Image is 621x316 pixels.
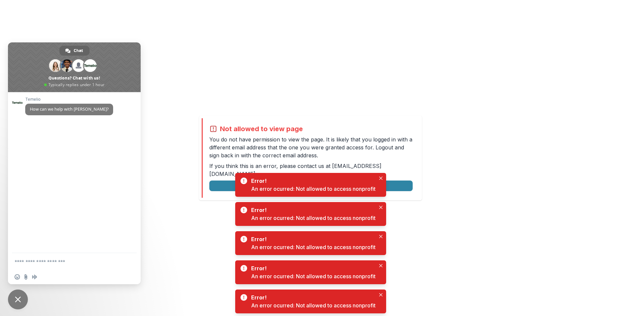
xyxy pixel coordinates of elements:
[251,301,376,309] div: An error ocurred: Not allowed to access nonprofit
[220,125,303,133] h2: Not allowed to view page
[15,274,20,280] span: Insert an emoji
[251,243,376,251] div: An error ocurred: Not allowed to access nonprofit
[209,181,413,191] button: Logout
[15,253,121,270] textarea: Compose your message...
[251,214,376,222] div: An error ocurred: Not allowed to access nonprofit
[25,97,113,102] span: Temelio
[377,262,385,270] button: Close
[59,46,90,56] a: Chat
[23,274,29,280] span: Send a file
[251,293,373,301] div: Error!
[251,264,373,272] div: Error!
[377,291,385,299] button: Close
[251,185,376,193] div: An error ocurred: Not allowed to access nonprofit
[8,290,28,309] a: Close chat
[251,272,376,280] div: An error ocurred: Not allowed to access nonprofit
[74,46,83,56] span: Chat
[251,235,373,243] div: Error!
[30,106,108,112] span: How can we help with [PERSON_NAME]?
[209,135,413,159] p: You do not have permission to view the page. It is likely that you logged in with a different ema...
[209,162,413,178] p: If you think this is an error, please contact us at .
[251,177,373,185] div: Error!
[377,174,385,182] button: Close
[251,206,373,214] div: Error!
[32,274,37,280] span: Audio message
[377,203,385,211] button: Close
[377,233,385,240] button: Close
